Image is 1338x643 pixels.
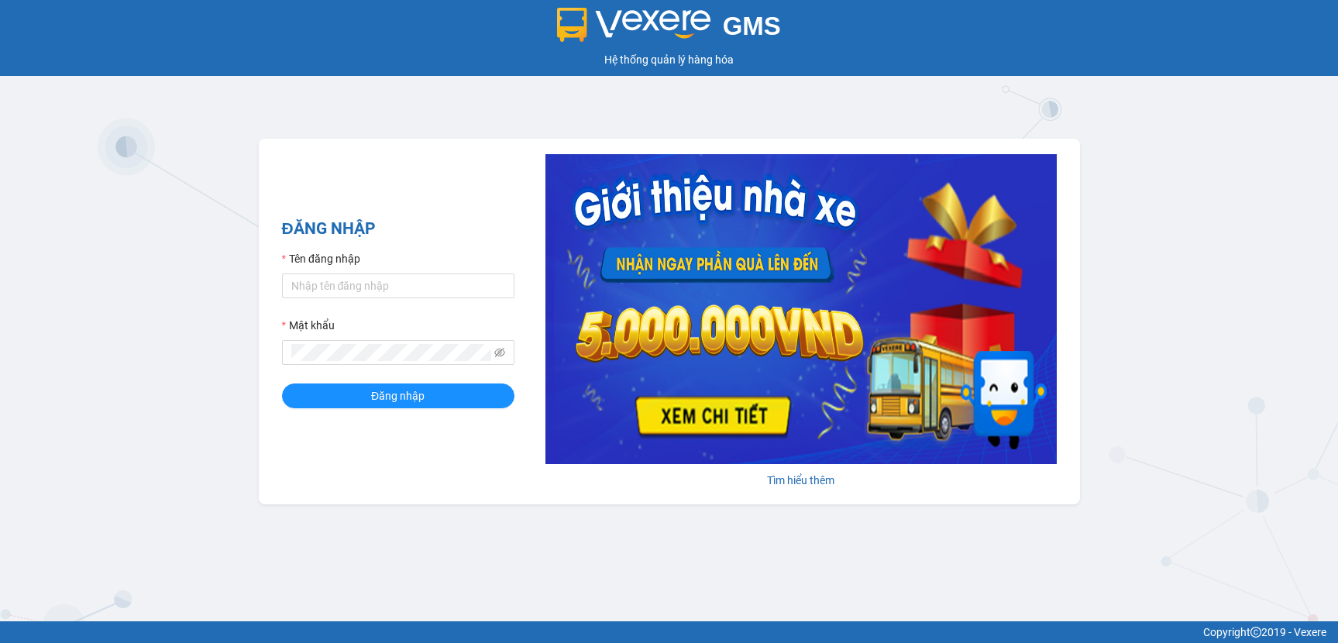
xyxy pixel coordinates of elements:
[557,23,781,36] a: GMS
[494,347,505,358] span: eye-invisible
[557,8,710,42] img: logo 2
[291,344,491,361] input: Mật khẩu
[282,383,514,408] button: Đăng nhập
[282,250,360,267] label: Tên đăng nhập
[4,51,1334,68] div: Hệ thống quản lý hàng hóa
[12,624,1326,641] div: Copyright 2019 - Vexere
[545,472,1057,489] div: Tìm hiểu thêm
[371,387,425,404] span: Đăng nhập
[282,216,514,242] h2: ĐĂNG NHẬP
[282,317,335,334] label: Mật khẩu
[545,154,1057,464] img: banner-0
[282,273,514,298] input: Tên đăng nhập
[1250,627,1261,638] span: copyright
[723,12,781,40] span: GMS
